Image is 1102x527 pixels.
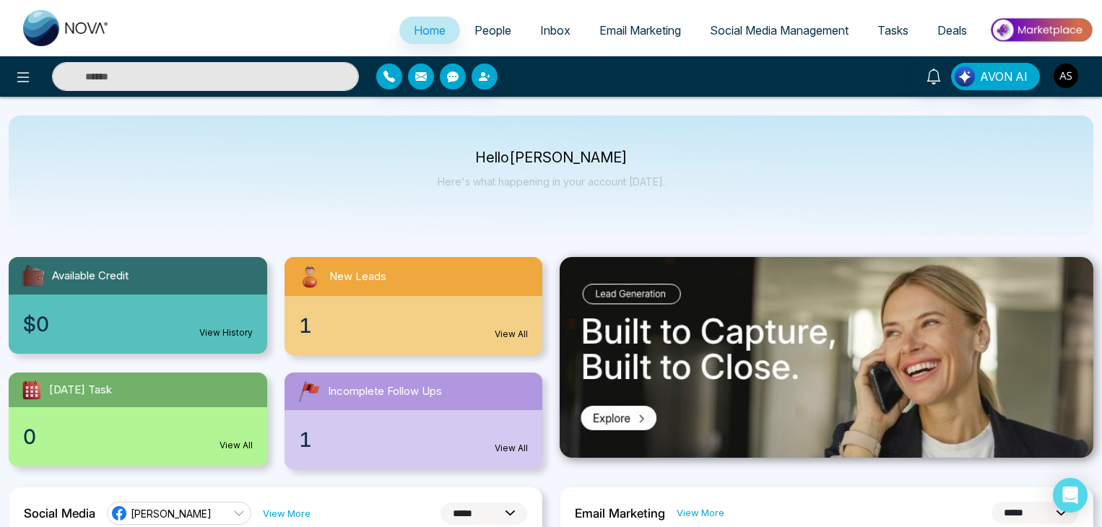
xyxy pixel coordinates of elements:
p: Hello [PERSON_NAME] [438,152,665,164]
span: Home [414,23,446,38]
img: todayTask.svg [20,378,43,401]
a: New Leads1View All [276,257,552,355]
h2: Email Marketing [575,506,665,521]
span: Email Marketing [599,23,681,38]
span: Inbox [540,23,570,38]
img: availableCredit.svg [20,263,46,289]
a: Incomplete Follow Ups1View All [276,373,552,469]
span: 1 [299,310,312,341]
p: Here's what happening in your account [DATE]. [438,175,665,188]
span: New Leads [329,269,386,285]
a: Inbox [526,17,585,44]
a: View History [199,326,253,339]
a: Email Marketing [585,17,695,44]
img: Lead Flow [955,66,975,87]
img: followUps.svg [296,378,322,404]
img: Nova CRM Logo [23,10,110,46]
span: [DATE] Task [49,382,112,398]
img: Market-place.gif [989,14,1093,46]
span: People [474,23,511,38]
div: Open Intercom Messenger [1053,478,1088,513]
span: AVON AI [980,68,1028,85]
a: People [460,17,526,44]
a: Social Media Management [695,17,863,44]
span: Incomplete Follow Ups [328,383,442,400]
span: $0 [23,309,49,339]
a: View All [495,328,528,341]
span: 1 [299,424,312,455]
button: AVON AI [951,63,1040,90]
a: View More [263,507,311,521]
a: View All [220,439,253,452]
img: newLeads.svg [296,263,324,290]
a: Home [399,17,460,44]
img: User Avatar [1054,64,1078,88]
span: Social Media Management [710,23,849,38]
a: View More [677,506,724,520]
span: Available Credit [52,268,129,284]
h2: Social Media [24,506,95,521]
span: Tasks [877,23,908,38]
span: Deals [937,23,967,38]
a: Deals [923,17,981,44]
a: Tasks [863,17,923,44]
a: View All [495,442,528,455]
img: . [560,257,1093,458]
span: [PERSON_NAME] [131,507,212,521]
span: 0 [23,422,36,452]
